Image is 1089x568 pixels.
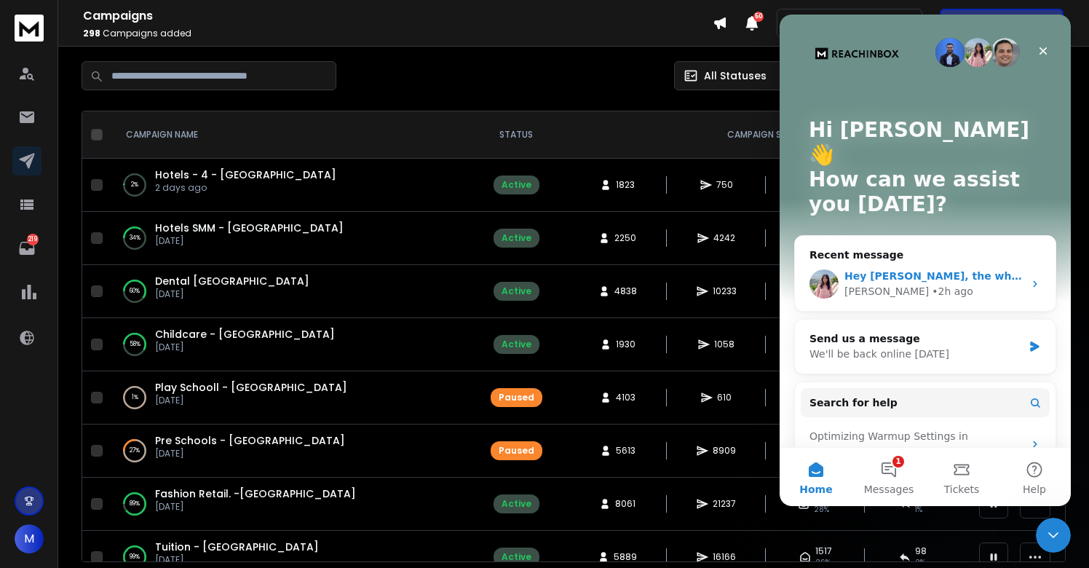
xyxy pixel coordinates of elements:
[155,486,356,501] a: Fashion Retail. -[GEOGRAPHIC_DATA]
[815,545,832,557] span: 1517
[155,167,336,182] span: Hotels - 4 - [GEOGRAPHIC_DATA]
[716,179,733,191] span: 750
[30,317,243,332] div: Send us a message
[130,337,140,352] p: 58 %
[250,23,277,50] div: Close
[502,285,531,297] div: Active
[713,445,736,457] span: 8909
[20,470,52,480] span: Home
[65,269,149,285] div: [PERSON_NAME]
[15,524,44,553] button: M
[717,392,732,403] span: 610
[108,425,472,478] td: 27%Pre Schools - [GEOGRAPHIC_DATA][DATE]
[130,497,140,511] p: 89 %
[713,498,736,510] span: 21237
[155,448,345,459] p: [DATE]
[155,380,347,395] a: Play Schooll - [GEOGRAPHIC_DATA]
[704,68,767,83] p: All Statuses
[502,232,531,244] div: Active
[940,9,1064,38] button: Get Free Credits
[502,498,531,510] div: Active
[108,111,472,159] th: CAMPAIGN NAME
[243,470,266,480] span: Help
[616,339,635,350] span: 1930
[15,304,277,360] div: Send us a messageWe'll be back online [DATE]
[152,269,194,285] div: • 2h ago
[165,470,200,480] span: Tickets
[30,414,244,445] div: Optimizing Warmup Settings in ReachInbox
[713,285,737,297] span: 10233
[15,15,44,42] img: logo
[614,285,637,297] span: 4838
[12,234,41,263] a: 219
[84,470,135,480] span: Messages
[108,318,472,371] td: 58%Childcare - [GEOGRAPHIC_DATA][DATE]
[155,274,309,288] a: Dental [GEOGRAPHIC_DATA]
[155,288,309,300] p: [DATE]
[614,232,636,244] span: 2250
[502,339,531,350] div: Active
[155,235,344,247] p: [DATE]
[814,504,829,516] span: 28 %
[155,395,347,406] p: [DATE]
[108,265,472,318] td: 60%Dental [GEOGRAPHIC_DATA][DATE]
[30,381,118,396] span: Search for help
[155,221,344,235] span: Hotels SMM - [GEOGRAPHIC_DATA]
[130,443,140,458] p: 27 %
[83,7,713,25] h1: Campaigns
[155,540,319,554] a: Tuition - [GEOGRAPHIC_DATA]
[30,332,243,347] div: We'll be back online [DATE]
[616,445,635,457] span: 5613
[780,15,1071,506] iframe: Intercom live chat
[155,342,335,353] p: [DATE]
[65,256,946,267] span: Hey [PERSON_NAME], the white labeled workspace is working now. The technical team reconnected and...
[713,232,735,244] span: 4242
[73,433,146,492] button: Messages
[108,159,472,212] td: 2%Hotels - 4 - [GEOGRAPHIC_DATA]2 days ago
[502,179,531,191] div: Active
[130,550,140,564] p: 99 %
[218,433,291,492] button: Help
[155,554,319,566] p: [DATE]
[155,327,335,342] a: Childcare - [GEOGRAPHIC_DATA]
[131,178,138,192] p: 2 %
[27,234,39,245] p: 219
[155,182,336,194] p: 2 days ago
[83,28,713,39] p: Campaigns added
[155,501,356,513] p: [DATE]
[472,111,560,159] th: STATUS
[21,409,270,451] div: Optimizing Warmup Settings in ReachInbox
[614,551,637,563] span: 5889
[130,284,140,299] p: 60 %
[130,231,140,245] p: 34 %
[108,371,472,425] td: 1%Play Schooll - [GEOGRAPHIC_DATA][DATE]
[1036,518,1071,553] iframe: Intercom live chat
[499,445,534,457] div: Paused
[915,504,922,516] span: 1 %
[713,551,736,563] span: 16166
[83,27,100,39] span: 298
[560,111,970,159] th: CAMPAIGN STATS
[155,433,345,448] a: Pre Schools - [GEOGRAPHIC_DATA]
[615,498,635,510] span: 8061
[616,179,635,191] span: 1823
[108,212,472,265] td: 34%Hotels SMM - [GEOGRAPHIC_DATA][DATE]
[146,433,218,492] button: Tickets
[616,392,635,403] span: 4103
